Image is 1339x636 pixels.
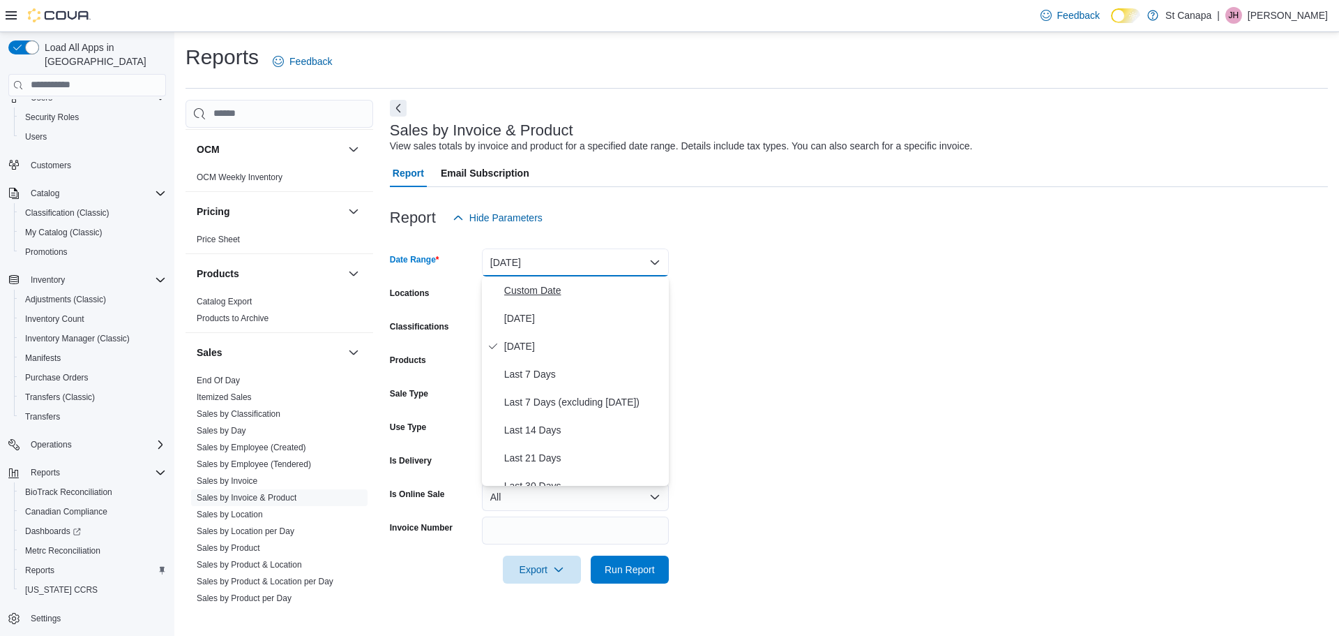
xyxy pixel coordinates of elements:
button: Users [14,127,172,147]
span: Last 7 Days [504,366,663,383]
button: Reports [14,561,172,580]
a: Feedback [1035,1,1105,29]
span: Sales by Location per Day [197,526,294,537]
a: Sales by Day [197,426,246,436]
span: Export [511,556,573,584]
span: Sales by Product & Location per Day [197,576,333,587]
span: Manifests [20,350,166,367]
span: Inventory Manager (Classic) [20,330,166,347]
a: Adjustments (Classic) [20,291,112,308]
span: Inventory Count [25,313,84,325]
button: Inventory Count [14,309,172,329]
span: Classification (Classic) [25,207,109,219]
a: Canadian Compliance [20,503,113,520]
span: Sales by Invoice & Product [197,492,296,503]
span: Settings [25,609,166,627]
span: Promotions [25,246,68,258]
span: Transfers (Classic) [20,389,166,406]
button: Customers [3,155,172,175]
span: Adjustments (Classic) [20,291,166,308]
img: Cova [28,8,91,22]
a: Sales by Location [197,510,263,519]
span: Inventory Manager (Classic) [25,333,130,344]
p: [PERSON_NAME] [1248,7,1328,24]
span: Customers [25,156,166,174]
span: My Catalog (Classic) [25,227,103,238]
span: Sales by Classification [197,408,280,420]
a: Metrc Reconciliation [20,542,106,559]
span: Reports [20,562,166,579]
button: Pricing [197,205,342,219]
span: Last 21 Days [504,450,663,466]
span: Inventory Count [20,311,166,327]
span: Feedback [289,54,332,68]
button: Transfers [14,407,172,427]
a: Sales by Employee (Tendered) [197,459,311,469]
span: Reports [25,565,54,576]
button: Products [345,265,362,282]
button: BioTrack Reconciliation [14,482,172,502]
button: OCM [345,141,362,158]
span: Itemized Sales [197,392,252,403]
label: Sale Type [390,388,428,399]
button: Security Roles [14,108,172,127]
input: Dark Mode [1111,8,1140,23]
button: [US_STATE] CCRS [14,580,172,600]
span: Catalog [31,188,59,199]
span: OCM Weekly Inventory [197,172,282,183]
span: Purchase Orders [25,372,89,383]
span: Transfers [25,411,60,422]
span: Promotions [20,244,166,260]
div: Joe Hernandez [1225,7,1242,24]
a: Promotions [20,244,73,260]
label: Locations [390,288,430,299]
a: End Of Day [197,376,240,385]
span: [DATE] [504,338,663,355]
a: Security Roles [20,109,84,126]
a: Transfers (Classic) [20,389,100,406]
span: End Of Day [197,375,240,386]
span: BioTrack Reconciliation [20,484,166,501]
button: Catalog [3,184,172,203]
button: Inventory [3,270,172,290]
span: Last 7 Days (excluding [DATE]) [504,394,663,411]
span: Email Subscription [441,159,529,187]
a: Catalog Export [197,297,252,306]
a: BioTrack Reconciliation [20,484,118,501]
a: Inventory Count [20,311,90,327]
span: Security Roles [20,109,166,126]
span: Security Roles [25,112,79,123]
h3: Sales by Invoice & Product [390,122,573,139]
h1: Reports [186,43,259,71]
span: Reports [25,464,166,481]
button: All [482,483,669,511]
label: Invoice Number [390,522,453,533]
h3: Report [390,209,436,226]
a: Sales by Classification [197,409,280,419]
a: Users [20,128,52,145]
label: Use Type [390,422,426,433]
button: Manifests [14,348,172,368]
div: View sales totals by invoice and product for a specified date range. Details include tax types. Y... [390,139,973,154]
button: OCM [197,142,342,156]
button: Sales [345,344,362,361]
span: Catalog [25,185,166,202]
a: Settings [25,610,66,627]
button: Adjustments (Classic) [14,290,172,309]
a: Sales by Product & Location per Day [197,577,333,586]
a: Sales by Invoice & Product [197,493,296,503]
span: JH [1229,7,1239,24]
span: Products to Archive [197,313,268,324]
span: Transfers (Classic) [25,392,95,403]
span: Price Sheet [197,234,240,245]
a: [US_STATE] CCRS [20,582,103,598]
h3: OCM [197,142,220,156]
label: Products [390,355,426,366]
a: Dashboards [14,522,172,541]
div: Select listbox [482,276,669,486]
span: Dashboards [25,526,81,537]
span: Canadian Compliance [25,506,107,517]
span: Metrc Reconciliation [25,545,100,556]
span: Feedback [1057,8,1100,22]
a: Sales by Product & Location [197,560,302,570]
